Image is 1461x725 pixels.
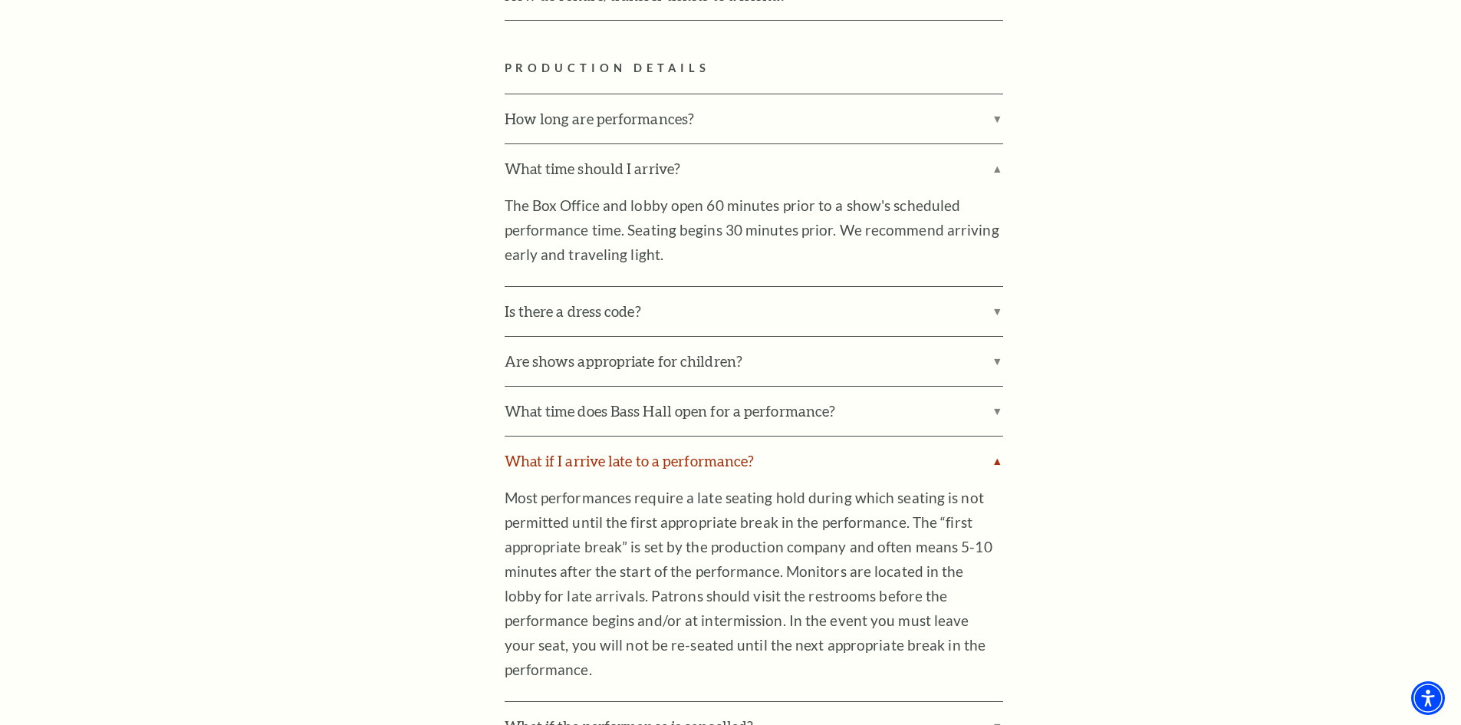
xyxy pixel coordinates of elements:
[505,387,1003,436] label: What time does Bass Hall open for a performance?
[505,94,1003,143] label: How long are performances?
[505,437,1003,486] label: What if I arrive late to a performance?
[505,337,1003,386] label: Are shows appropriate for children?
[1411,681,1445,715] div: Accessibility Menu
[505,193,1003,267] p: The Box Office and lobby open 60 minutes prior to a show's scheduled performance time. Seating be...
[505,287,1003,336] label: Is there a dress code?
[505,144,1003,193] label: What time should I arrive?
[505,486,1003,682] p: Most performances require a late seating hold during which seating is not permitted until the fir...
[505,59,1206,78] h2: PRODUCTION DETAILS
